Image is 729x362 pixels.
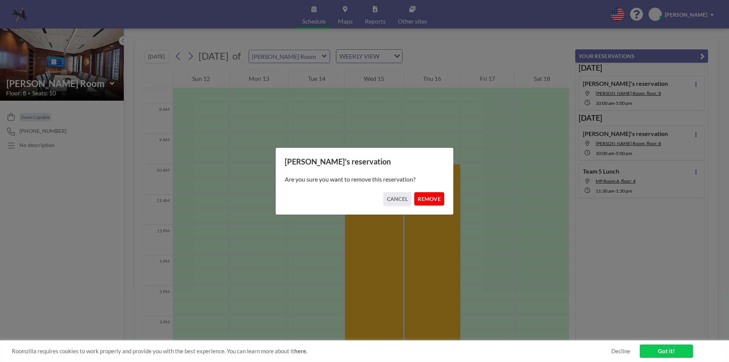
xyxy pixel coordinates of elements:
h3: [PERSON_NAME]'s reservation [285,157,444,166]
a: Got it! [640,345,693,358]
p: Are you sure you want to remove this reservation? [285,175,444,183]
a: Decline [611,348,630,355]
button: CANCEL [383,192,412,206]
a: here. [294,348,307,354]
button: REMOVE [414,192,444,206]
span: Roomzilla requires cookies to work properly and provide you with the best experience. You can lea... [12,348,611,355]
